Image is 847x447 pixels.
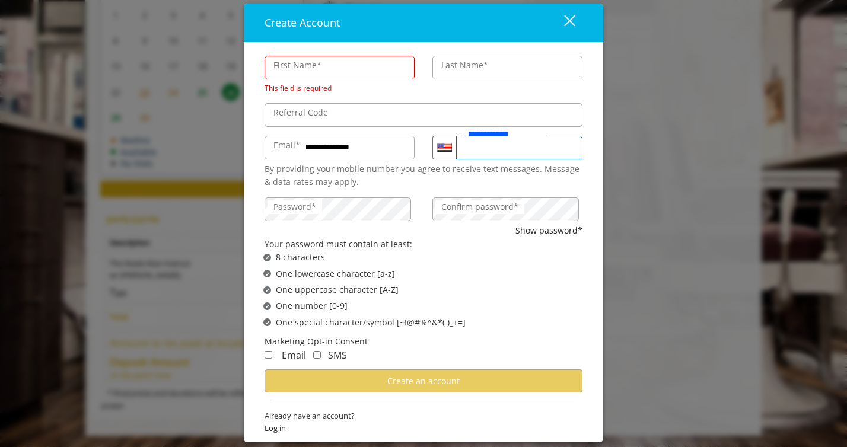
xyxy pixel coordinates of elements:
[265,82,415,94] div: FirstName
[550,14,574,32] div: close dialog
[432,197,579,221] input: ConfirmPassword
[276,267,395,280] span: One lowercase character [a-z]
[435,59,494,72] label: Last Name*
[265,162,582,189] div: By providing your mobile number you agree to receive text messages. Message & data rates may apply.
[265,369,582,392] button: Create an account
[265,410,582,422] span: Already have an account?
[432,56,582,79] input: Lastname
[265,15,340,30] span: Create Account
[515,224,582,237] button: Show password*
[328,349,347,362] span: SMS
[265,103,582,126] input: ReferralCode
[265,238,582,251] div: Your password must contain at least:
[265,335,582,348] div: Marketing Opt-in Consent
[265,351,272,359] input: Receive Marketing Email
[542,11,582,35] button: close dialog
[435,200,524,213] label: Confirm password*
[265,135,415,159] input: Email
[265,253,270,262] span: ✔
[265,301,270,311] span: ✔
[265,56,415,79] input: FirstName
[276,251,325,264] span: 8 characters
[313,351,321,359] input: Receive Marketing SMS
[265,197,411,221] input: Password
[432,135,456,159] div: Country
[268,138,306,151] label: Email*
[387,375,460,386] span: Create an account
[282,349,306,362] span: Email
[268,200,322,213] label: Password*
[276,299,348,312] span: One number [0-9]
[268,106,334,119] label: Referral Code
[265,269,270,279] span: ✔
[265,318,270,327] span: ✔
[265,422,582,435] span: Log in
[276,283,399,296] span: One uppercase character [A-Z]
[276,316,466,329] span: One special character/symbol [~!@#%^&*( )_+=]
[265,285,270,295] span: ✔
[268,59,327,72] label: First Name*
